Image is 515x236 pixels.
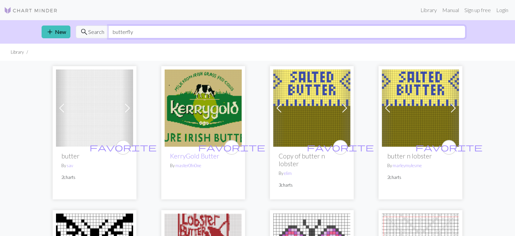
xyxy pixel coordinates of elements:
[273,104,350,110] a: butter n lobster
[56,69,133,147] img: butter
[393,163,422,168] a: marleymylesme
[88,28,104,36] span: Search
[415,141,482,154] i: favourite
[307,142,374,152] span: favorite
[175,163,201,168] a: master0fn0ne
[284,171,292,176] a: elim
[224,140,239,155] button: favourite
[80,27,88,37] span: search
[333,140,348,155] button: favourite
[273,69,350,147] img: butter n lobster
[198,141,265,154] i: favourite
[198,142,265,152] span: favorite
[67,163,73,168] a: sav
[382,104,459,110] a: butter n lobster
[90,141,157,154] i: favourite
[307,141,374,154] i: favourite
[165,104,242,110] a: KerryGold Butter Label
[46,27,54,37] span: add
[415,142,482,152] span: favorite
[462,3,494,17] a: Sign up free
[387,174,454,181] p: 2 charts
[61,152,128,160] h2: butter
[387,162,454,169] p: By
[42,26,70,38] a: New
[279,170,345,177] p: By
[116,140,130,155] button: favourite
[387,152,454,160] h2: butter n lobster
[494,3,511,17] a: Login
[279,152,345,168] h2: Copy of butter n lobster
[61,162,128,169] p: By
[90,142,157,152] span: favorite
[382,69,459,147] img: butter n lobster
[440,3,462,17] a: Manual
[4,6,58,14] img: Logo
[165,69,242,147] img: KerryGold Butter Label
[418,3,440,17] a: Library
[442,140,456,155] button: favourite
[11,49,24,55] li: Library
[56,104,133,110] a: butter
[170,162,236,169] p: By
[61,174,128,181] p: 2 charts
[170,152,219,160] a: KerryGold Butter
[279,182,345,188] p: 3 charts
